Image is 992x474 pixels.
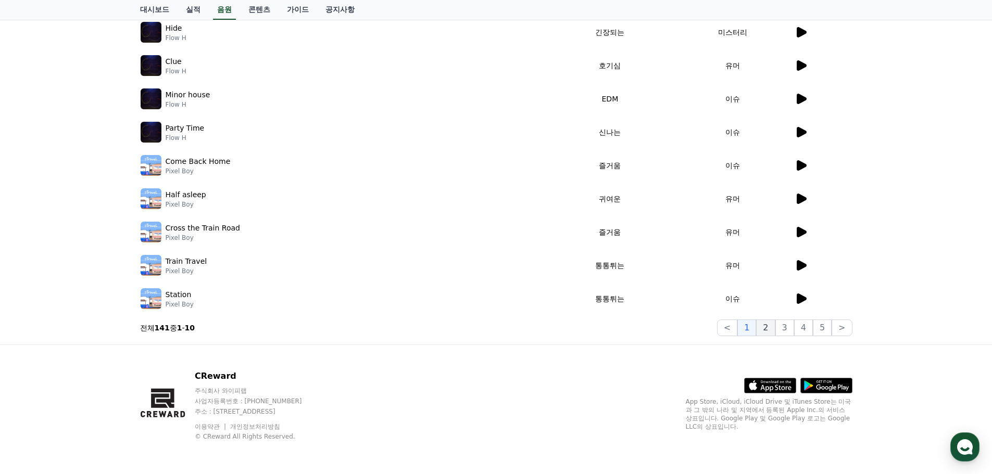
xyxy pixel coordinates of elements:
p: Minor house [166,89,210,100]
img: music [141,122,161,143]
td: 호기심 [549,49,671,82]
button: 5 [813,319,832,336]
p: Cross the Train Road [166,223,240,234]
p: App Store, iCloud, iCloud Drive 및 iTunes Store는 미국과 그 밖의 나라 및 지역에서 등록된 Apple Inc.의 서비스 상표입니다. Goo... [686,398,852,431]
strong: 10 [185,324,195,332]
img: music [141,55,161,76]
p: Clue [166,56,182,67]
p: Hide [166,23,182,34]
button: 4 [794,319,813,336]
img: music [141,155,161,176]
td: 유머 [671,215,794,249]
button: 2 [756,319,775,336]
p: Station [166,289,192,300]
img: music [141,255,161,276]
p: Pixel Boy [166,167,231,175]
td: 즐거움 [549,149,671,182]
a: 홈 [3,330,69,356]
p: CReward [195,370,322,382]
td: EDM [549,82,671,116]
p: Pixel Boy [166,267,207,275]
p: Pixel Boy [166,234,240,242]
a: 개인정보처리방침 [230,423,280,430]
td: 유머 [671,182,794,215]
button: < [717,319,737,336]
button: 1 [737,319,756,336]
a: 이용약관 [195,423,228,430]
img: music [141,222,161,242]
img: music [141,88,161,109]
p: Half asleep [166,189,206,200]
td: 미스터리 [671,16,794,49]
p: Pixel Boy [166,200,206,209]
img: music [141,288,161,309]
td: 즐거움 [549,215,671,249]
td: 긴장되는 [549,16,671,49]
p: Flow H [166,67,186,75]
a: 대화 [69,330,134,356]
p: 사업자등록번호 : [PHONE_NUMBER] [195,397,322,405]
td: 유머 [671,49,794,82]
p: 전체 중 - [140,323,195,333]
p: © CReward All Rights Reserved. [195,432,322,441]
strong: 1 [177,324,182,332]
p: Flow H [166,100,210,109]
td: 통통튀는 [549,249,671,282]
img: music [141,22,161,43]
span: 홈 [33,345,39,354]
td: 통통튀는 [549,282,671,315]
td: 이슈 [671,149,794,182]
span: 대화 [95,346,108,354]
td: 이슈 [671,116,794,149]
p: Train Travel [166,256,207,267]
p: Come Back Home [166,156,231,167]
p: 주식회사 와이피랩 [195,387,322,395]
button: > [832,319,852,336]
a: 설정 [134,330,200,356]
td: 이슈 [671,82,794,116]
strong: 141 [155,324,170,332]
p: Flow H [166,34,186,42]
p: Party Time [166,123,205,134]
img: music [141,188,161,209]
td: 유머 [671,249,794,282]
td: 이슈 [671,282,794,315]
p: Pixel Boy [166,300,194,309]
button: 3 [775,319,794,336]
span: 설정 [161,345,173,354]
p: 주소 : [STREET_ADDRESS] [195,407,322,416]
td: 신나는 [549,116,671,149]
p: Flow H [166,134,205,142]
td: 귀여운 [549,182,671,215]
